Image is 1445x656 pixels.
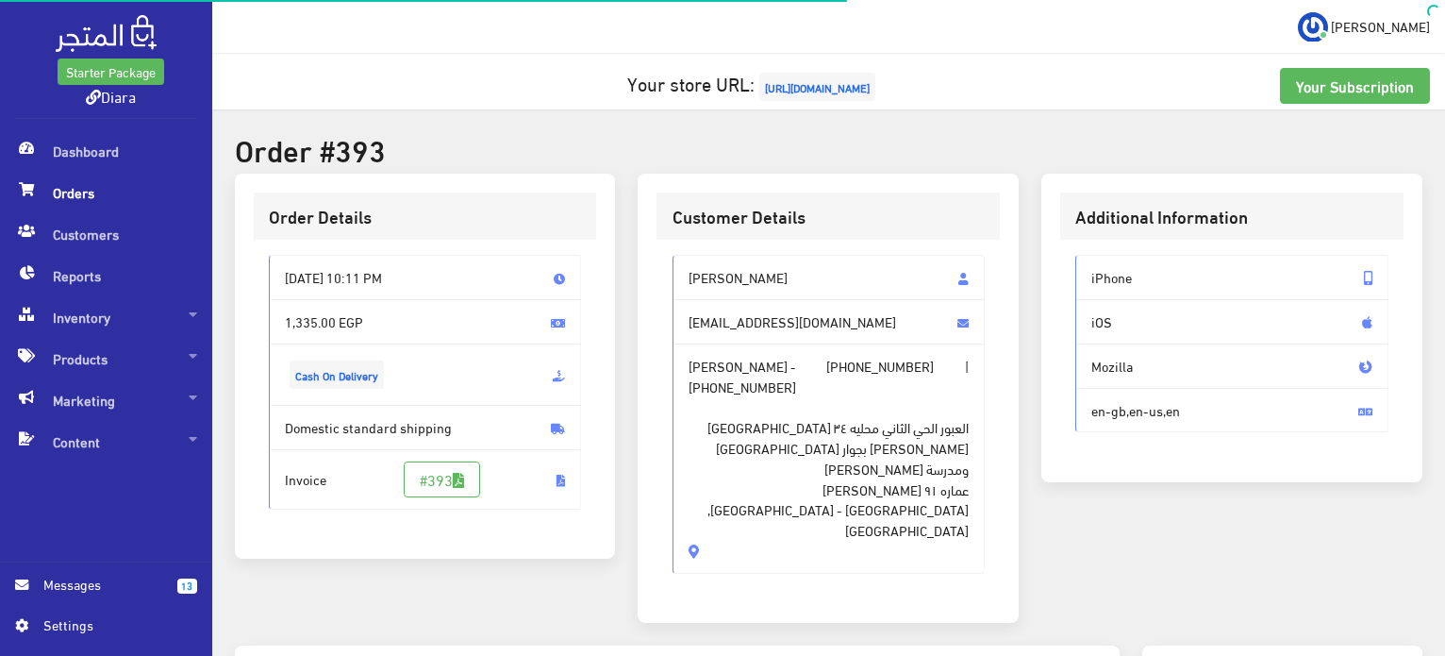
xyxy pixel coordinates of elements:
span: 1,335.00 EGP [269,299,582,345]
h2: Order #393 [235,132,1422,165]
span: iPhone [1075,255,1388,300]
span: Messages [43,574,162,595]
span: Marketing [15,379,197,421]
a: #393 [404,462,480,497]
a: Settings [15,614,197,645]
span: [EMAIL_ADDRESS][DOMAIN_NAME] [673,299,986,345]
a: Your Subscription [1280,68,1430,104]
span: [PHONE_NUMBER] [689,377,796,397]
a: ... [PERSON_NAME] [1298,11,1430,42]
a: Starter Package [58,59,164,85]
span: Inventory [15,296,197,338]
img: ... [1298,12,1328,42]
span: [PERSON_NAME] [1331,14,1430,38]
span: [URL][DOMAIN_NAME] [759,73,875,101]
span: Domestic standard shipping [269,405,582,450]
a: Diara [86,82,136,109]
span: iOS [1075,299,1388,345]
span: Orders [15,172,197,213]
h3: Additional Information [1075,208,1388,226]
span: Cash On Delivery [290,361,384,389]
span: Settings [43,614,181,635]
span: Dashboard [15,130,197,172]
span: العبور الحي الثاني محليه ٣٤ [GEOGRAPHIC_DATA][PERSON_NAME] بجوار [GEOGRAPHIC_DATA] ومدرسة [PERSON... [689,396,970,540]
span: Mozilla [1075,344,1388,389]
span: [PHONE_NUMBER] [826,356,934,377]
span: [DATE] 10:11 PM [269,255,582,300]
span: [PERSON_NAME] [673,255,986,300]
span: en-gb,en-us,en [1075,388,1388,433]
span: Content [15,421,197,463]
span: Invoice [269,449,582,510]
a: Your store URL:[URL][DOMAIN_NAME] [627,65,880,100]
a: 13 Messages [15,574,197,614]
span: Reports [15,255,197,296]
span: Customers [15,213,197,255]
span: [PERSON_NAME] - | [673,344,986,574]
span: 13 [177,579,197,594]
span: Products [15,338,197,379]
img: . [56,15,157,52]
h3: Customer Details [673,208,986,226]
h3: Order Details [269,208,582,226]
